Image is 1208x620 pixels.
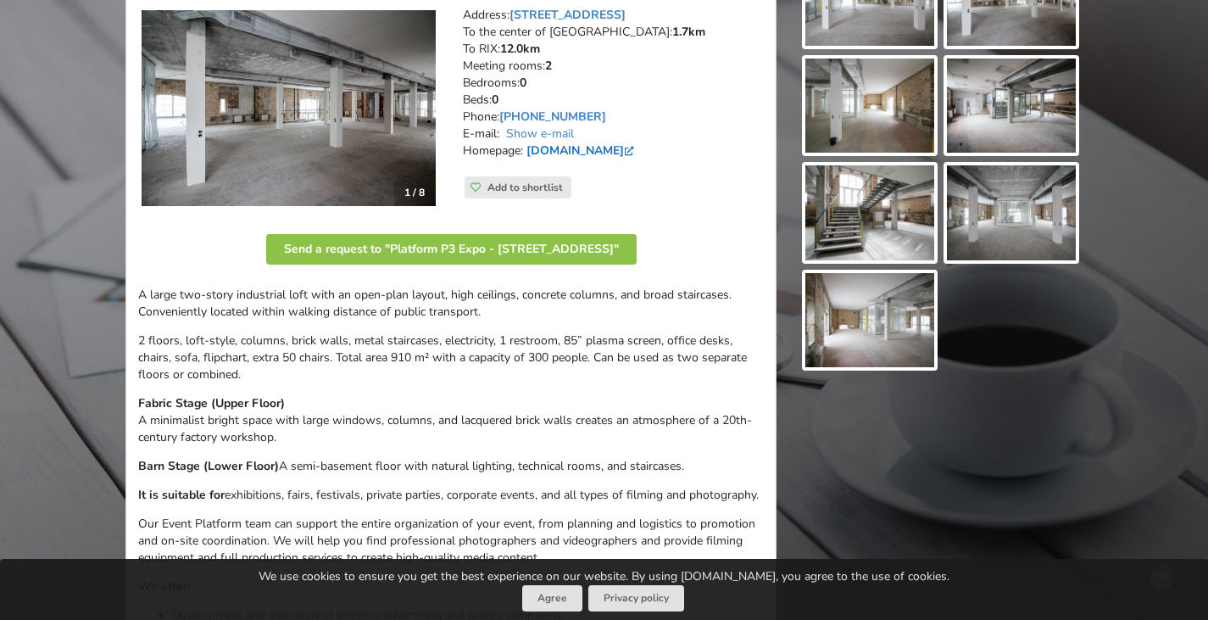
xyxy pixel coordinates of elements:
[805,273,934,368] img: Platform P3 Expo - Pūpolu iela 3 | Riga | Event place - gallery picture
[138,458,279,474] strong: Barn Stage (Lower Floor)
[138,516,764,567] p: Our Event Platform team can support the entire organization of your event, from planning and logi...
[142,10,436,207] img: Industrial-style space | Riga | Platform P3 Expo - Pūpolu iela 3
[138,487,225,503] strong: It is suitable for
[138,395,285,411] strong: Fabric Stage (Upper Floor)
[142,10,436,207] a: Industrial-style space | Riga | Platform P3 Expo - Pūpolu iela 3 1 / 8
[509,7,626,23] a: [STREET_ADDRESS]
[545,58,552,74] strong: 2
[672,24,705,40] strong: 1.7km
[499,109,606,125] a: [PHONE_NUMBER]
[394,180,435,205] div: 1 / 8
[492,92,498,108] strong: 0
[463,7,764,176] address: Address: To the center of [GEOGRAPHIC_DATA]: To RIX: Meeting rooms: Bedrooms: Beds: Phone: E-mail...
[947,59,1076,154] img: Platform P3 Expo - Pūpolu iela 3 | Riga | Event place - gallery picture
[805,165,934,260] img: Platform P3 Expo - Pūpolu iela 3 | Riga | Event place - gallery picture
[506,126,574,142] a: Show e-mail
[522,585,582,612] button: Agree
[138,287,764,321] p: A large two-story industrial loft with an open-plan layout, high ceilings, concrete columns, and ...
[138,395,764,446] p: A minimalist bright space with large windows, columns, and lacquered brick walls creates an atmos...
[805,59,934,154] img: Platform P3 Expo - Pūpolu iela 3 | Riga | Event place - gallery picture
[500,41,540,57] strong: 12.0km
[266,234,637,265] button: Send a request to "Platform P3 Expo - [STREET_ADDRESS]"
[487,181,563,194] span: Add to shortlist
[138,332,764,383] p: 2 floors, loft-style, columns, brick walls, metal staircases, electricity, 1 restroom, 85” plasma...
[520,75,526,91] strong: 0
[526,142,637,159] a: [DOMAIN_NAME]
[138,458,764,475] p: A semi-basement floor with natural lighting, technical rooms, and staircases.
[588,585,684,612] a: Privacy policy
[947,165,1076,260] img: Platform P3 Expo - Pūpolu iela 3 | Riga | Event place - gallery picture
[138,487,759,503] span: exhibitions, fairs, festivals, private parties, corporate events, and all types of filming and ph...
